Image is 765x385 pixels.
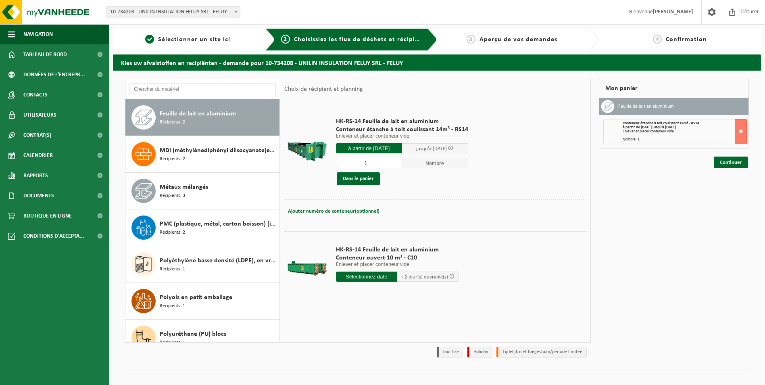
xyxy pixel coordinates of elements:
span: Polyéthylène basse densité (LDPE), en vrac, naturel/coloré (80/20) [160,256,277,266]
button: Polyuréthane (PU) blocs Récipients: 1 [125,320,280,356]
span: 1 [145,35,154,44]
span: 10-734208 - UNILIN INSULATION FELUY SRL - FELUY [107,6,240,18]
a: Continuer [714,157,748,168]
span: Contacts [23,85,48,105]
span: Conteneur ouvert 10 m³ - C10 [336,254,459,262]
span: MDI (méthylènediphényl diisocyanate)en IBC [160,146,277,155]
span: Métaux mélangés [160,182,208,192]
button: Dans le panier [337,172,380,185]
span: Utilisateurs [23,105,56,125]
span: 3 [467,35,475,44]
strong: à partir de [DATE] jusqu'à [DATE] [623,125,676,130]
button: PMC (plastique, métal, carton boisson) (industriel) Récipients: 2 [125,209,280,246]
span: Documents [23,186,54,206]
span: Récipients: 3 [160,192,185,200]
button: Feuille de lait en aluminium Récipients: 2 [125,99,280,136]
span: Données de l'entrepr... [23,65,85,85]
span: Récipients: 1 [160,266,185,273]
h3: Feuille de lait en aluminium [618,100,674,113]
button: MDI (méthylènediphényl diisocyanate)en IBC Récipients: 2 [125,136,280,173]
span: 2 [281,35,290,44]
span: Conditions d'accepta... [23,226,84,246]
span: Récipients: 1 [160,339,185,347]
h2: Kies uw afvalstoffen en recipiënten - demande pour 10-734208 - UNILIN INSULATION FELUY SRL - FELUY [113,54,761,70]
span: Conteneur étanche à toit coulissant 14m³ - RS14 [623,121,699,126]
span: Polyuréthane (PU) blocs [160,329,226,339]
span: Nombre [402,158,468,168]
span: Calendrier [23,145,53,165]
li: Tijdelijk niet toegestaan/période limitée [496,347,587,358]
span: Sélectionner un site ici [158,36,230,43]
span: Choisissiez les flux de déchets et récipients [294,36,428,43]
button: Polyéthylène basse densité (LDPE), en vrac, naturel/coloré (80/20) Récipients: 1 [125,246,280,283]
p: Enlever et placer conteneur vide [336,262,459,268]
span: 4 [653,35,662,44]
span: Polyols en petit emballage [160,293,232,302]
input: Sélectionnez date [336,143,402,153]
span: Navigation [23,24,53,44]
span: Confirmation [666,36,707,43]
div: Nombre: 1 [623,138,746,142]
span: Boutique en ligne [23,206,72,226]
span: Aperçu de vos demandes [479,36,557,43]
span: 10-734208 - UNILIN INSULATION FELUY SRL - FELUY [106,6,240,18]
span: HK-RS-14 Feuille de lait en aluminium [336,117,468,126]
span: Conteneur étanche à toit coulissant 14m³ - RS14 [336,126,468,134]
strong: [PERSON_NAME] [653,9,693,15]
input: Sélectionnez date [336,272,397,282]
span: Récipients: 1 [160,302,185,310]
span: Feuille de lait en aluminium [160,109,236,119]
span: jusqu'à [DATE] [416,146,447,151]
p: Enlever et placer conteneur vide [336,134,468,139]
span: Récipients: 2 [160,155,185,163]
span: + 2 jour(s) ouvrable(s) [401,274,448,280]
div: Mon panier [599,79,749,98]
span: Récipients: 2 [160,119,185,126]
button: Métaux mélangés Récipients: 3 [125,173,280,209]
button: Ajouter numéro de conteneur(optionnel) [287,206,380,217]
span: Ajouter numéro de conteneur(optionnel) [288,209,379,214]
span: PMC (plastique, métal, carton boisson) (industriel) [160,219,277,229]
button: Polyols en petit emballage Récipients: 1 [125,283,280,320]
span: Contrat(s) [23,125,51,145]
span: Rapports [23,165,48,186]
span: Récipients: 2 [160,229,185,236]
a: 1Sélectionner un site ici [117,35,259,44]
span: Tableau de bord [23,44,67,65]
input: Chercher du matériel [129,83,276,95]
span: HK-RS-14 Feuille de lait en aluminium [336,246,459,254]
div: Enlever et placer conteneur vide [623,130,746,134]
li: Holiday [467,347,492,358]
li: Jour fixe [437,347,463,358]
div: Choix de récipient et planning [280,79,367,99]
